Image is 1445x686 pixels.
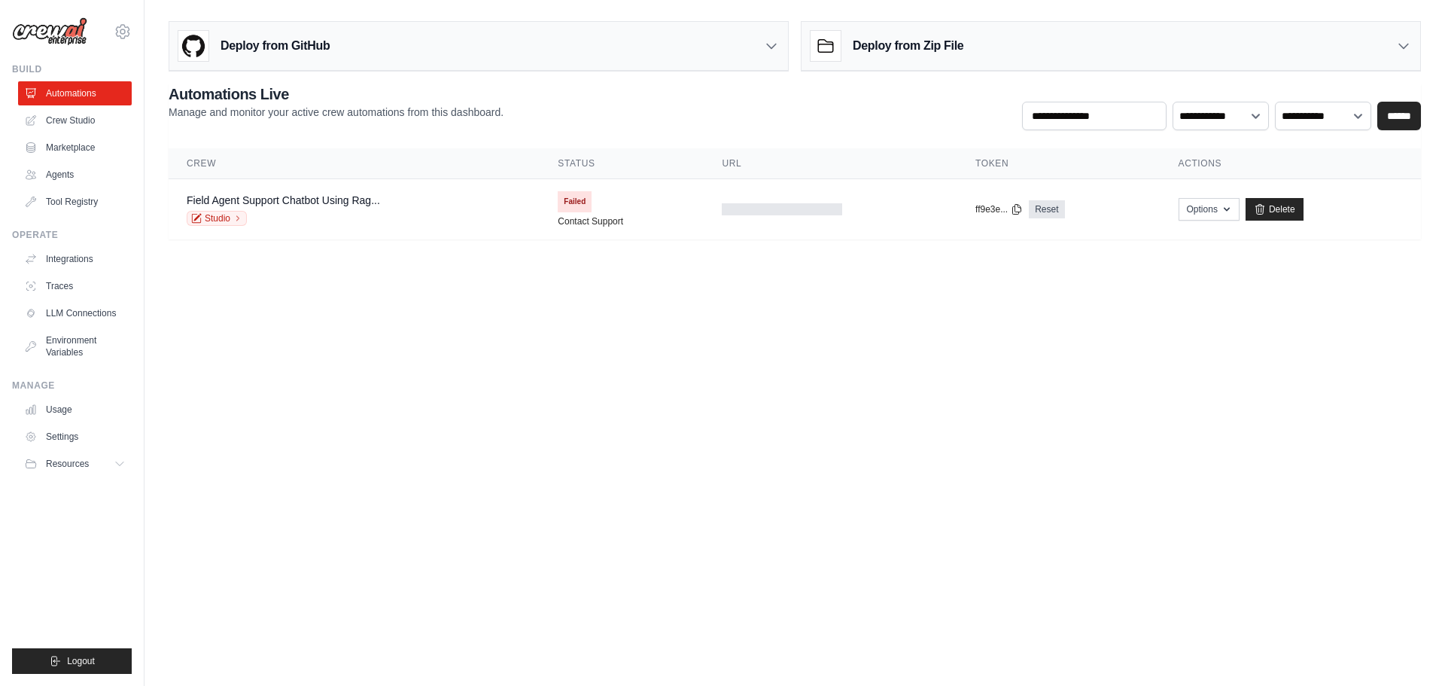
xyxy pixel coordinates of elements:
div: Manage [12,380,132,392]
button: ff9e3e... [975,203,1023,215]
button: Logout [12,648,132,674]
a: Crew Studio [18,108,132,133]
th: Crew [169,148,540,179]
a: Tool Registry [18,190,132,214]
a: Agents [18,163,132,187]
button: Resources [18,452,132,476]
a: LLM Connections [18,301,132,325]
h3: Deploy from GitHub [221,37,330,55]
a: Marketplace [18,136,132,160]
th: URL [704,148,957,179]
th: Token [957,148,1161,179]
a: Traces [18,274,132,298]
a: Studio [187,211,247,226]
span: Logout [67,655,95,667]
a: Field Agent Support Chatbot Using Rag... [187,194,380,206]
th: Actions [1161,148,1421,179]
button: Options [1179,198,1240,221]
a: Usage [18,398,132,422]
h3: Deploy from Zip File [853,37,963,55]
span: Resources [46,458,89,470]
a: Contact Support [558,215,623,227]
a: Delete [1246,198,1304,221]
a: Reset [1029,200,1064,218]
a: Automations [18,81,132,105]
a: Environment Variables [18,328,132,364]
img: GitHub Logo [178,31,208,61]
h2: Automations Live [169,84,503,105]
div: Build [12,63,132,75]
img: Logo [12,17,87,46]
span: Failed [558,191,592,212]
div: Operate [12,229,132,241]
p: Manage and monitor your active crew automations from this dashboard. [169,105,503,120]
a: Settings [18,425,132,449]
a: Integrations [18,247,132,271]
th: Status [540,148,704,179]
